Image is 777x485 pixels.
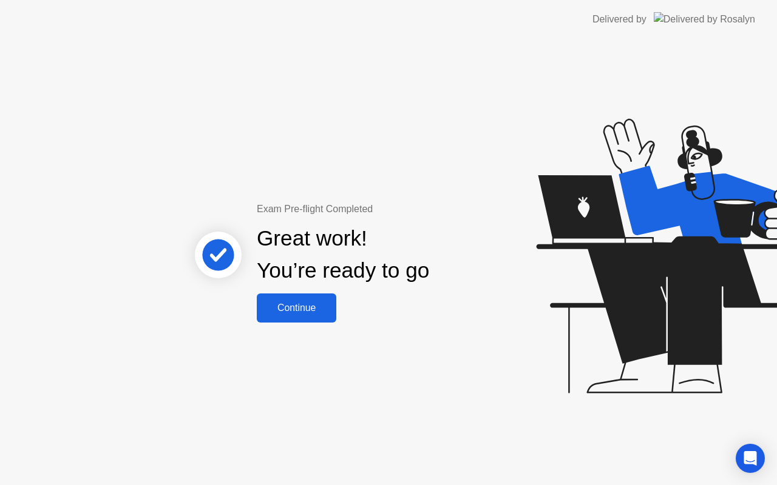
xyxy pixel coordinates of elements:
div: Exam Pre-flight Completed [257,202,507,216]
div: Delivered by [592,12,646,27]
button: Continue [257,293,336,323]
div: Great work! You’re ready to go [257,222,429,287]
div: Open Intercom Messenger [736,444,765,473]
div: Continue [260,303,333,313]
img: Delivered by Rosalyn [654,12,755,26]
